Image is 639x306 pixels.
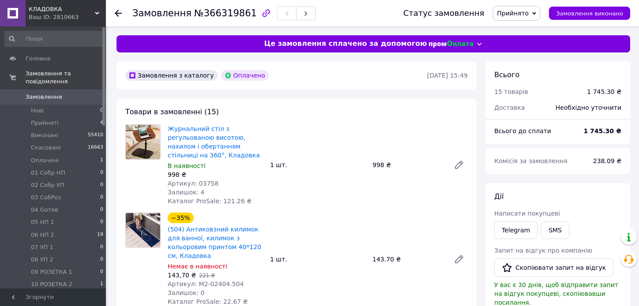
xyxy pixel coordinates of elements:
[100,280,103,288] span: 1
[264,39,427,49] span: Це замовлення сплачено за допомогою
[369,253,447,265] div: 143.70 ₴
[31,256,53,264] span: 08 УП 2
[100,157,103,164] span: 1
[168,198,252,205] span: Каталог ProSale: 121.26 ₴
[168,226,261,259] a: (504) Антиковзний килимок для ванної, килимок з кольоровим принтом 40*120 см, Кладовка
[168,180,218,187] span: Артикул: 03758
[100,181,103,189] span: 0
[26,93,62,101] span: Замовлення
[168,272,196,279] span: 143,70 ₴
[497,10,529,17] span: Прийнято
[4,31,104,47] input: Пошук
[550,98,627,117] div: Необхідно уточнити
[168,298,248,305] span: Каталог ProSale: 22.67 ₴
[267,253,369,265] div: 1 шт.
[494,88,528,95] span: 15 товарів
[494,127,551,134] span: Всього до сплати
[31,157,59,164] span: Оплачені
[31,119,58,127] span: Прийняті
[556,10,623,17] span: Замовлення виконано
[267,159,369,171] div: 1 шт.
[29,5,95,13] span: КЛАДОВКА
[100,243,103,251] span: 0
[100,107,103,115] span: 0
[31,231,54,239] span: 06 НП 2
[125,70,218,81] div: Замовлення з каталогу
[494,281,618,306] span: У вас є 30 днів, щоб відправити запит на відгук покупцеві, скопіювавши посилання.
[549,7,630,20] button: Замовлення виконано
[199,272,215,279] span: 221 ₴
[31,268,72,276] span: 09 РОЗЕТКА 1
[26,70,106,86] span: Замовлення та повідомлення
[100,268,103,276] span: 0
[126,213,160,247] img: (504) Антиковзний килимок для ванної, килимок з кольоровим принтом 40*120 см, Кладовка
[125,108,219,116] span: Товари в замовленні (15)
[100,119,103,127] span: 4
[369,159,447,171] div: 998 ₴
[31,131,58,139] span: Виконані
[168,280,244,287] span: Артикул: M2-02404.504
[427,72,468,79] time: [DATE] 15:49
[31,181,64,189] span: 02 Cобр УП
[168,263,227,270] span: Немає в наявності
[541,221,569,239] button: SMS
[115,9,122,18] div: Повернутися назад
[168,170,263,179] div: 998 ₴
[403,9,485,18] div: Статус замовлення
[494,258,613,277] button: Скопіювати запит на відгук
[100,169,103,177] span: 0
[168,162,206,169] span: В наявності
[26,55,50,63] span: Головна
[97,231,103,239] span: 19
[29,13,106,21] div: Ваш ID: 2810663
[494,221,538,239] a: Telegram
[126,125,160,159] img: Журнальний стіл з регульованою висотою, нахилом і обертанням стільниці на 360°, Кладовка
[494,71,519,79] span: Всього
[221,70,269,81] div: Оплачено
[583,127,621,134] b: 1 745.30 ₴
[100,256,103,264] span: 0
[168,289,205,296] span: Залишок: 0
[31,107,44,115] span: Нові
[494,247,592,254] span: Запит на відгук про компанію
[168,189,205,196] span: Залишок: 4
[593,157,621,164] span: 238.09 ₴
[31,169,65,177] span: 01 Cобр НП
[587,87,621,96] div: 1 745.30 ₴
[88,131,103,139] span: 55410
[31,243,53,251] span: 07 УП 1
[31,194,61,202] span: 03 CобРоз
[100,206,103,214] span: 0
[450,250,468,268] a: Редагувати
[168,213,194,223] div: −35%
[494,104,525,111] span: Доставка
[168,125,260,159] a: Журнальний стіл з регульованою висотою, нахилом і обертанням стільниці на 360°, Кладовка
[31,144,61,152] span: Скасовані
[31,206,58,214] span: 04 Gотов
[100,194,103,202] span: 0
[450,156,468,174] a: Редагувати
[31,218,54,226] span: 05 НП 1
[194,8,257,19] span: №366319861
[100,218,103,226] span: 0
[494,210,560,217] span: Написати покупцеві
[88,144,103,152] span: 16663
[494,157,568,164] span: Комісія за замовлення
[132,8,192,19] span: Замовлення
[31,280,72,288] span: 10 РОЗЕТКА 2
[494,192,504,201] span: Дії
